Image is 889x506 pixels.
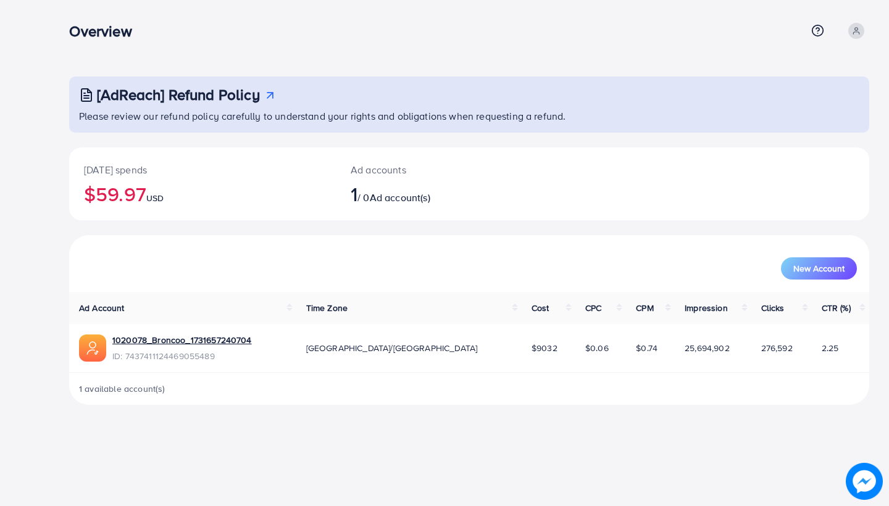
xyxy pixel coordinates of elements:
[69,22,141,40] h3: Overview
[532,342,557,354] span: $9032
[351,182,521,205] h2: / 0
[351,180,357,208] span: 1
[79,383,165,395] span: 1 available account(s)
[585,302,601,314] span: CPC
[146,192,164,204] span: USD
[97,86,260,104] h3: [AdReach] Refund Policy
[761,302,785,314] span: Clicks
[532,302,549,314] span: Cost
[306,302,348,314] span: Time Zone
[822,302,851,314] span: CTR (%)
[636,302,653,314] span: CPM
[822,342,839,354] span: 2.25
[79,109,862,123] p: Please review our refund policy carefully to understand your rights and obligations when requesti...
[79,334,106,362] img: ic-ads-acc.e4c84228.svg
[306,342,478,354] span: [GEOGRAPHIC_DATA]/[GEOGRAPHIC_DATA]
[685,342,730,354] span: 25,694,902
[84,162,321,177] p: [DATE] spends
[84,182,321,205] h2: $59.97
[79,302,125,314] span: Ad Account
[112,334,252,346] a: 1020078_Broncoo_1731657240704
[636,342,657,354] span: $0.74
[793,264,845,273] span: New Account
[585,342,609,354] span: $0.06
[351,162,521,177] p: Ad accounts
[112,350,252,362] span: ID: 7437411124469055489
[846,463,882,499] img: image
[685,302,728,314] span: Impression
[781,257,857,280] button: New Account
[761,342,793,354] span: 276,592
[370,191,430,204] span: Ad account(s)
